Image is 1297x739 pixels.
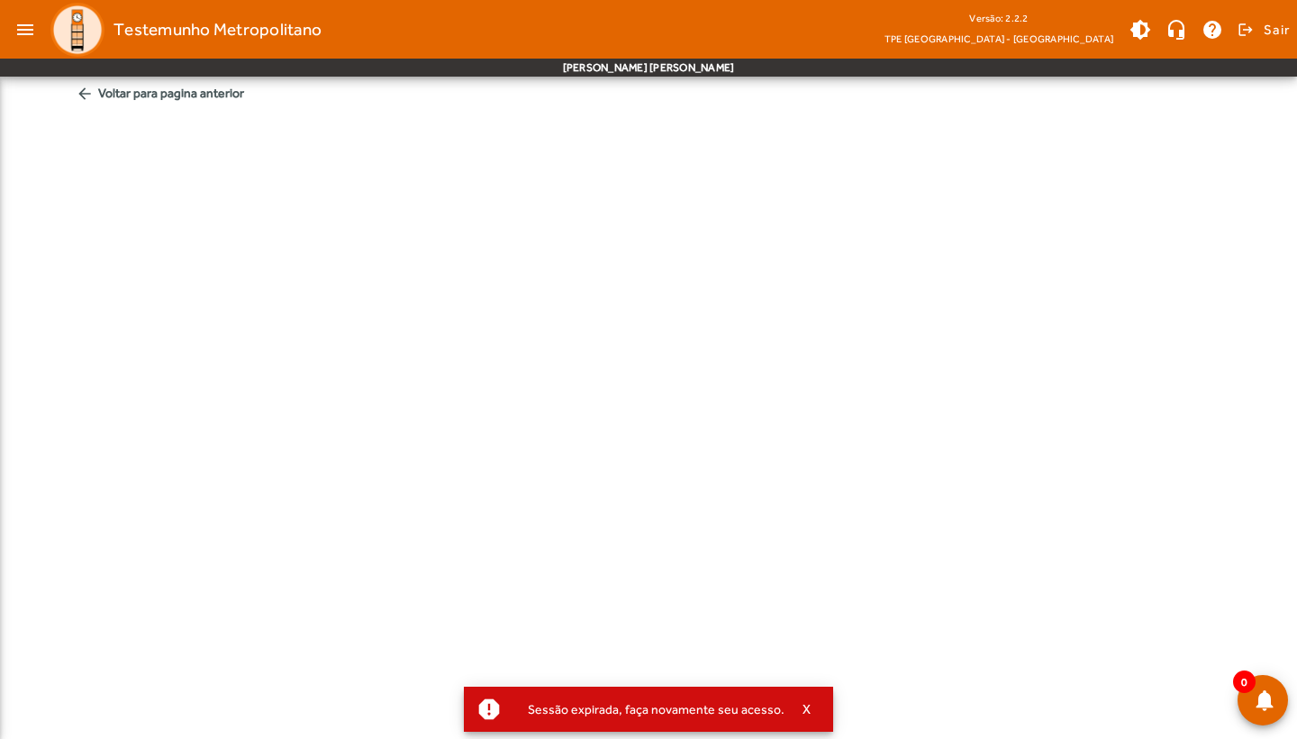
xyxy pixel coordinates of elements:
[43,3,322,57] a: Testemunho Metropolitano
[476,696,503,723] mat-icon: report
[884,30,1113,48] span: TPE [GEOGRAPHIC_DATA] - [GEOGRAPHIC_DATA]
[50,3,104,57] img: Logo TPE
[7,12,43,48] mat-icon: menu
[513,697,785,722] div: Sessão expirada, faça novamente seu acesso.
[803,701,812,717] span: X
[113,15,322,44] span: Testemunho Metropolitano
[1235,16,1290,43] button: Sair
[785,701,830,717] button: X
[1233,671,1256,693] span: 0
[884,7,1113,30] div: Versão: 2.2.2
[68,77,1283,110] span: Voltar para pagina anterior
[1264,15,1290,44] span: Sair
[76,85,94,103] mat-icon: arrow_back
